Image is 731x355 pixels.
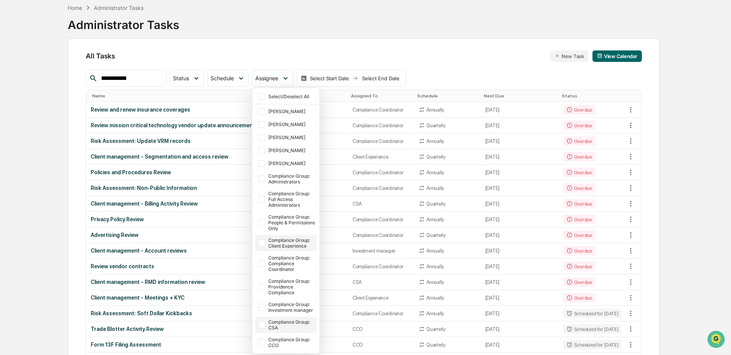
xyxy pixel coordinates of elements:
div: Annually [426,170,444,175]
button: Start new chat [130,61,139,70]
span: [DATE] [68,104,83,110]
span: All Tasks [86,52,115,60]
button: See all [119,83,139,92]
td: [DATE] [481,306,559,321]
td: [DATE] [481,227,559,243]
div: Quarterly [426,326,445,332]
img: 1746055101610-c473b297-6a78-478c-a979-82029cc54cd1 [15,104,21,110]
span: Schedule [210,75,234,81]
span: Attestations [63,136,95,143]
div: Overdue [563,105,595,114]
td: [DATE] [481,149,559,165]
div: Administrator Tasks [94,5,144,11]
div: Quarterly [426,201,445,207]
td: [DATE] [481,165,559,180]
div: Form 13F Filing Assessment [91,342,343,348]
div: Annually [426,279,444,285]
div: Quarterly [426,232,445,238]
td: [DATE] [481,290,559,306]
div: Overdue [563,262,595,271]
div: [PERSON_NAME] [268,135,315,140]
img: calendar [597,53,602,58]
div: Client management - Segmentation and access review [91,154,343,160]
div: Client management - RMD information review [91,279,343,285]
div: Compliance Group: CSA [268,319,315,331]
div: Overdue [563,230,595,240]
img: 1746055101610-c473b297-6a78-478c-a979-82029cc54cd1 [8,58,21,72]
div: Review and renew insurance coverages [91,107,343,113]
div: Review vendor contracts [91,263,343,269]
span: Data Lookup [15,150,48,158]
div: Quarterly [426,123,445,128]
div: 🔎 [8,151,14,157]
div: Overdue [563,152,595,161]
div: Review mission critical technology vendor update announcements [91,122,343,128]
button: View Calendar [592,50,642,62]
div: We're available if you need us! [34,66,105,72]
div: Start new chat [34,58,126,66]
div: Toggle SortBy [626,93,641,99]
td: [DATE] [481,212,559,227]
div: Compliance Group: Full Access Administrators [268,191,315,208]
div: Compliance Coordinator [352,107,410,113]
div: Client Experience [352,154,410,160]
div: Home [68,5,82,11]
div: Toggle SortBy [351,93,411,99]
div: Investment manager [352,248,410,254]
div: Compliance Coordinator [352,170,410,175]
div: Toggle SortBy [484,93,556,99]
div: Client Experience [352,295,410,301]
div: Scheduled for [DATE] [563,340,622,349]
div: Annually [426,185,444,191]
a: Powered byPylon [54,169,93,175]
div: Toggle SortBy [417,93,478,99]
div: Annually [426,217,444,222]
div: Past conversations [8,85,51,91]
td: [DATE] [481,180,559,196]
div: Compliance Coordinator [352,123,410,128]
div: Overdue [563,246,595,255]
div: Policies and Procedures Review [91,169,343,175]
div: [PERSON_NAME] [268,160,315,166]
div: Trade Blotter Activity Review [91,326,343,332]
div: Annually [426,107,444,113]
span: Status [173,75,189,81]
div: Client management - Account reviews [91,248,343,254]
div: Compliance Coordinator [352,232,410,238]
div: Compliance Coordinator [352,185,410,191]
div: Select Start Date [308,75,351,81]
td: [DATE] [481,274,559,290]
div: Quarterly [426,342,445,348]
td: [DATE] [481,196,559,212]
div: Annually [426,248,444,254]
div: Compliance Group: Providence Compliance [268,278,315,295]
p: How can we help? [8,16,139,28]
div: Toggle SortBy [92,93,345,99]
div: Overdue [563,136,595,146]
div: [PERSON_NAME] [268,109,315,114]
div: Overdue [563,199,595,208]
td: [DATE] [481,243,559,259]
div: Compliance Group: People & Permissions Only [268,214,315,231]
span: [PERSON_NAME] [24,104,62,110]
div: Compliance Coordinator [352,264,410,269]
div: [PERSON_NAME] [268,122,315,127]
div: Compliance Coordinator [352,138,410,144]
a: 🔎Data Lookup [5,147,51,161]
div: Compliance Coordinator [352,311,410,316]
span: Assignee [255,75,278,81]
div: Annually [426,264,444,269]
div: Overdue [563,121,595,130]
div: Privacy Policy Review [91,216,343,222]
div: Overdue [563,183,595,193]
iframe: Open customer support [707,330,727,350]
td: [DATE] [481,118,559,133]
div: Toggle SortBy [562,93,623,99]
span: • [64,104,66,110]
div: Select/Deselect All [268,94,315,99]
div: CSA [352,201,410,207]
div: Administrator Tasks [68,12,179,32]
div: Quarterly [426,154,445,160]
div: Compliance Group: Administrators [268,173,315,185]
